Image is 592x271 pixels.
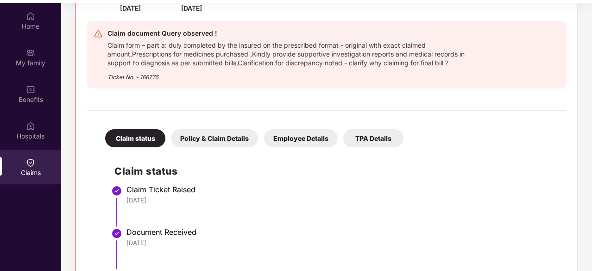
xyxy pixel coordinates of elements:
img: svg+xml;base64,PHN2ZyB3aWR0aD0iMjAiIGhlaWdodD0iMjAiIHZpZXdCb3g9IjAgMCAyMCAyMCIgZmlsbD0ibm9uZSIgeG... [26,48,35,57]
img: svg+xml;base64,PHN2ZyBpZD0iSG9zcGl0YWxzIiB4bWxucz0iaHR0cDovL3d3dy53My5vcmcvMjAwMC9zdmciIHdpZHRoPS... [26,121,35,131]
span: [DATE] [181,4,202,12]
h2: Claim status [114,164,557,179]
div: [DATE] [126,239,557,247]
div: Claim document Query observed ! [107,28,482,39]
div: TPA Details [343,129,403,147]
img: svg+xml;base64,PHN2ZyB4bWxucz0iaHR0cDovL3d3dy53My5vcmcvMjAwMC9zdmciIHdpZHRoPSIyNCIgaGVpZ2h0PSIyNC... [94,29,103,38]
div: Ticket No. - 166775 [107,67,482,82]
img: svg+xml;base64,PHN2ZyBpZD0iU3RlcC1Eb25lLTMyeDMyIiB4bWxucz0iaHR0cDovL3d3dy53My5vcmcvMjAwMC9zdmciIH... [111,228,122,239]
img: svg+xml;base64,PHN2ZyBpZD0iU3RlcC1Eb25lLTMyeDMyIiB4bWxucz0iaHR0cDovL3d3dy53My5vcmcvMjAwMC9zdmciIH... [111,185,122,196]
div: Policy & Claim Details [171,129,258,147]
img: svg+xml;base64,PHN2ZyBpZD0iQmVuZWZpdHMiIHhtbG5zPSJodHRwOi8vd3d3LnczLm9yZy8yMDAwL3N2ZyIgd2lkdGg9Ij... [26,85,35,94]
div: Employee Details [264,129,338,147]
img: svg+xml;base64,PHN2ZyBpZD0iSG9tZSIgeG1sbnM9Imh0dHA6Ly93d3cudzMub3JnLzIwMDAvc3ZnIiB3aWR0aD0iMjAiIG... [26,12,35,21]
div: Claim status [105,129,165,147]
img: svg+xml;base64,PHN2ZyBpZD0iQ2xhaW0iIHhtbG5zPSJodHRwOi8vd3d3LnczLm9yZy8yMDAwL3N2ZyIgd2lkdGg9IjIwIi... [26,158,35,167]
div: Document Received [126,227,557,237]
span: [DATE] [120,4,141,12]
div: Claim Ticket Raised [126,185,557,194]
div: Claim form – part a: duly completed by the insured on the prescribed format - original with exact... [107,39,482,67]
div: [DATE] [126,196,557,204]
